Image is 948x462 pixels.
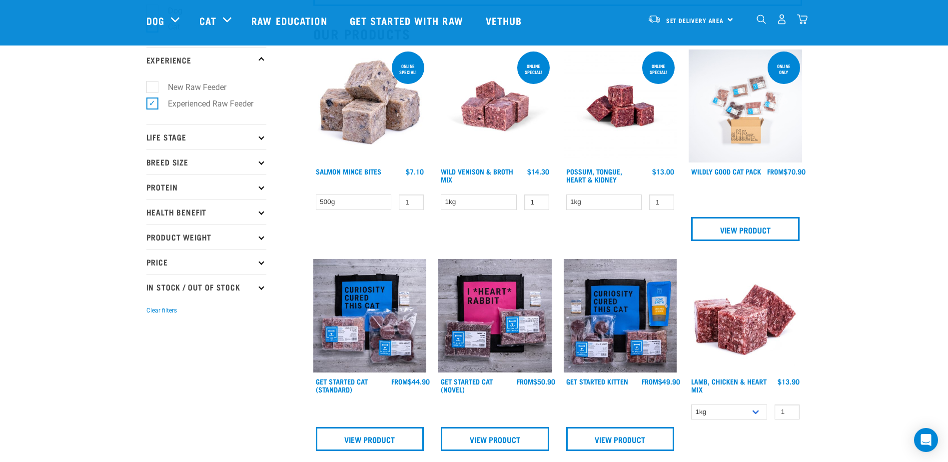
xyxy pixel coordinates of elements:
img: 1141 Salmon Mince 01 [313,49,427,163]
div: $14.30 [527,167,549,175]
a: View Product [691,217,800,241]
span: FROM [391,379,408,383]
a: Lamb, Chicken & Heart Mix [691,379,767,391]
div: ONLINE ONLY [768,58,800,79]
a: Raw Education [241,0,339,40]
div: $49.90 [642,377,680,385]
img: Assortment Of Raw Essential Products For Cats Including, Blue And Black Tote Bag With "Curiosity ... [313,259,427,372]
input: 1 [775,404,800,420]
span: FROM [642,379,658,383]
span: FROM [517,379,533,383]
p: In Stock / Out Of Stock [146,274,266,299]
span: FROM [767,169,784,173]
div: ONLINE SPECIAL! [392,58,424,79]
img: Cat 0 2sec [689,49,802,163]
p: Experience [146,47,266,72]
div: ONLINE SPECIAL! [517,58,550,79]
p: Price [146,249,266,274]
a: Get Started Cat (Standard) [316,379,368,391]
a: View Product [316,427,424,451]
a: Cat [199,13,216,28]
a: Possum, Tongue, Heart & Kidney [566,169,622,181]
div: $13.90 [778,377,800,385]
a: Get Started Cat (Novel) [441,379,493,391]
img: home-icon@2x.png [797,14,808,24]
img: user.png [777,14,787,24]
label: Experienced Raw Feeder [152,97,257,110]
span: Set Delivery Area [666,18,724,22]
div: $50.90 [517,377,555,385]
img: 1124 Lamb Chicken Heart Mix 01 [689,259,802,372]
a: Dog [146,13,164,28]
a: Wildly Good Cat Pack [691,169,761,173]
div: $7.10 [406,167,424,175]
p: Life Stage [146,124,266,149]
input: 1 [649,194,674,210]
input: 1 [524,194,549,210]
button: Clear filters [146,306,177,315]
img: van-moving.png [648,14,661,23]
a: Wild Venison & Broth Mix [441,169,513,181]
a: View Product [441,427,549,451]
div: $44.90 [391,377,430,385]
a: Get Started Kitten [566,379,628,383]
img: home-icon-1@2x.png [757,14,766,24]
p: Breed Size [146,149,266,174]
p: Health Benefit [146,199,266,224]
p: Protein [146,174,266,199]
div: ONLINE SPECIAL! [642,58,675,79]
a: Vethub [476,0,535,40]
div: $13.00 [652,167,674,175]
img: NSP Kitten Update [564,259,677,372]
img: Vension and heart [438,49,552,163]
p: Product Weight [146,224,266,249]
img: Possum Tongue Heart Kidney 1682 [564,49,677,163]
label: New Raw Feeder [152,81,230,93]
a: Salmon Mince Bites [316,169,381,173]
input: 1 [399,194,424,210]
div: Open Intercom Messenger [914,428,938,452]
div: $70.90 [767,167,806,175]
a: Get started with Raw [340,0,476,40]
a: View Product [566,427,675,451]
img: Assortment Of Raw Essential Products For Cats Including, Pink And Black Tote Bag With "I *Heart* ... [438,259,552,372]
